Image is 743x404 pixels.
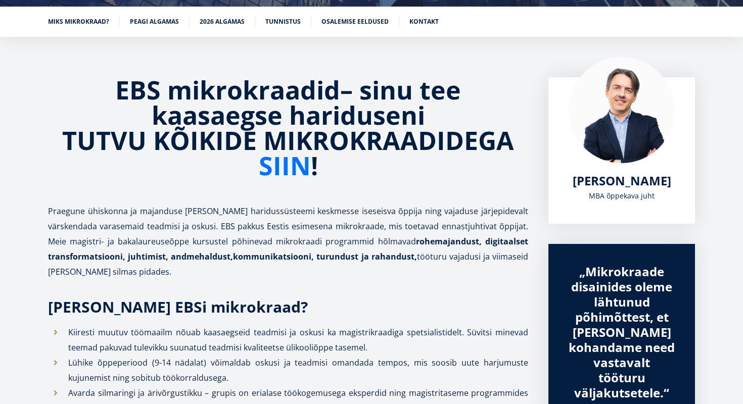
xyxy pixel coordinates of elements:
a: 2026 algamas [200,17,245,27]
strong: – [340,73,353,107]
img: Marko Rillo [569,57,675,163]
li: Lühike õppeperiood (9-14 nädalat) võimaldab oskusi ja teadmisi omandada tempos, mis soosib uute h... [48,355,528,385]
a: Tunnistus [265,17,301,27]
strong: [PERSON_NAME] EBSi mikrokraad? [48,296,308,317]
strong: kommunikatsiooni, turundust ja rahandust, [233,251,416,262]
p: Kiiresti muutuv töömaailm nõuab kaasaegseid teadmisi ja oskusi ka magistrikraadiga spetsialistide... [68,325,528,355]
div: MBA õppekava juht [569,188,675,204]
strong: sinu tee kaasaegse hariduseni TUTVU KÕIKIDE MIKROKRAADIDEGA ! [62,73,514,183]
div: „Mikrokraade disainides oleme lähtunud põhimõttest, et [PERSON_NAME] kohandame need vastavalt töö... [569,264,675,400]
a: Miks mikrokraad? [48,17,109,27]
strong: EBS mikrokraadid [115,73,340,107]
a: Kontakt [409,17,439,27]
a: Osalemise eeldused [321,17,389,27]
a: [PERSON_NAME] [573,173,671,188]
a: Peagi algamas [130,17,179,27]
p: Praegune ühiskonna ja majanduse [PERSON_NAME] haridussüsteemi keskmesse iseseisva õppija ning vaj... [48,204,528,279]
span: [PERSON_NAME] [573,172,671,189]
a: SIIN [259,153,311,178]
